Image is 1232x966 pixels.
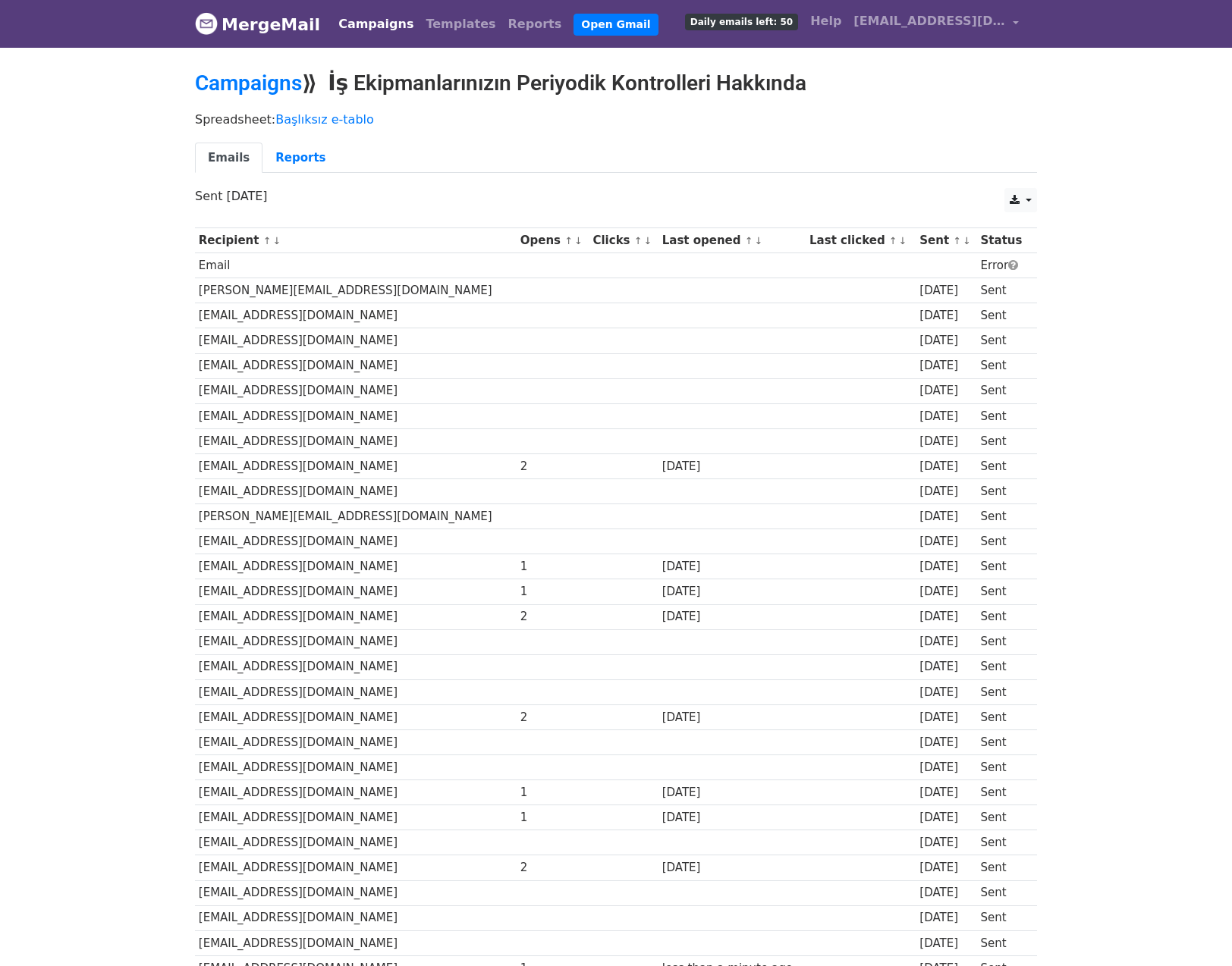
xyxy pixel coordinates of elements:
div: [DATE] [919,734,973,751]
a: Emails [195,143,262,174]
td: Sent [977,428,1029,453]
a: Help [804,6,847,36]
div: [DATE] [919,684,973,701]
a: ↓ [963,235,971,246]
td: [EMAIL_ADDRESS][DOMAIN_NAME] [195,930,517,955]
div: [DATE] [919,332,973,350]
td: [EMAIL_ADDRESS][DOMAIN_NAME] [195,704,517,729]
td: [EMAIL_ADDRESS][DOMAIN_NAME] [195,905,517,930]
div: 1 [520,784,586,801]
div: [DATE] [919,583,973,601]
td: [PERSON_NAME][EMAIL_ADDRESS][DOMAIN_NAME] [195,504,517,529]
span: Daily emails left: 50 [685,14,798,30]
td: [EMAIL_ADDRESS][DOMAIN_NAME] [195,378,517,403]
td: [EMAIL_ADDRESS][DOMAIN_NAME] [195,729,517,754]
div: [DATE] [919,633,973,651]
td: Sent [977,328,1029,353]
div: [DATE] [919,935,973,952]
div: [DATE] [919,382,973,400]
td: Sent [977,579,1029,604]
img: MergeMail logo [195,12,218,35]
div: [DATE] [662,608,803,626]
td: Sent [977,353,1029,378]
td: Sent [977,303,1029,328]
div: [DATE] [919,834,973,852]
div: [DATE] [919,558,973,576]
td: Sent [977,704,1029,729]
td: [EMAIL_ADDRESS][DOMAIN_NAME] [195,579,517,604]
a: Templates [420,9,501,39]
a: Campaigns [332,9,420,39]
div: 2 [520,458,586,475]
td: [EMAIL_ADDRESS][DOMAIN_NAME] [195,428,517,453]
div: 1 [520,558,586,576]
th: Status [977,228,1029,253]
td: Sent [977,905,1029,930]
td: Sent [977,679,1029,704]
div: [DATE] [919,433,973,450]
div: [DATE] [919,357,973,375]
div: [DATE] [662,784,803,801]
div: 2 [520,709,586,726]
div: [DATE] [662,859,803,877]
div: [DATE] [919,809,973,826]
a: ↓ [899,235,907,246]
th: Clicks [589,228,658,253]
div: [DATE] [662,583,803,601]
div: [DATE] [662,709,803,726]
th: Recipient [195,228,517,253]
div: [DATE] [919,282,973,300]
a: ↓ [574,235,583,246]
p: Sent [DATE] [195,188,1037,204]
div: [DATE] [919,408,973,425]
td: Sent [977,755,1029,780]
a: Campaigns [195,71,302,96]
td: [EMAIL_ADDRESS][DOMAIN_NAME] [195,755,517,780]
td: [EMAIL_ADDRESS][DOMAIN_NAME] [195,453,517,478]
td: Sent [977,729,1029,754]
div: [DATE] [919,859,973,877]
td: Sent [977,378,1029,403]
div: [DATE] [919,508,973,525]
div: [DATE] [919,608,973,626]
td: Sent [977,504,1029,529]
td: [EMAIL_ADDRESS][DOMAIN_NAME] [195,479,517,504]
div: [DATE] [662,809,803,826]
td: [EMAIL_ADDRESS][DOMAIN_NAME] [195,654,517,679]
div: 2 [520,859,586,877]
a: ↓ [755,235,763,246]
td: [EMAIL_ADDRESS][DOMAIN_NAME] [195,303,517,328]
h2: ⟫ İş Ekipmanlarınızın Periyodik Kontrolleri Hakkında [195,71,1037,96]
div: [DATE] [919,709,973,726]
td: [EMAIL_ADDRESS][DOMAIN_NAME] [195,629,517,654]
td: [EMAIL_ADDRESS][DOMAIN_NAME] [195,554,517,579]
td: Sent [977,930,1029,955]
td: [EMAIL_ADDRESS][DOMAIN_NAME] [195,830,517,855]
div: 1 [520,583,586,601]
td: Email [195,253,517,278]
a: Başlıksız e-tablo [275,112,374,127]
a: ↓ [272,235,281,246]
th: Opens [517,228,589,253]
div: [DATE] [919,307,973,325]
p: Spreadsheet: [195,111,1037,127]
div: [DATE] [919,884,973,902]
td: Sent [977,403,1029,428]
div: [DATE] [919,909,973,927]
a: Open Gmail [574,14,658,36]
div: [DATE] [919,458,973,475]
td: Sent [977,629,1029,654]
td: Sent [977,479,1029,504]
a: Reports [502,9,568,39]
span: [EMAIL_ADDRESS][DOMAIN_NAME] [853,12,1005,30]
a: ↑ [564,235,573,246]
th: Last clicked [806,228,916,253]
a: ↑ [634,235,643,246]
td: Sent [977,780,1029,805]
td: Sent [977,453,1029,478]
a: ↑ [745,235,753,246]
td: Sent [977,604,1029,629]
div: [DATE] [662,558,803,576]
a: ↑ [953,235,961,246]
td: [EMAIL_ADDRESS][DOMAIN_NAME] [195,353,517,378]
